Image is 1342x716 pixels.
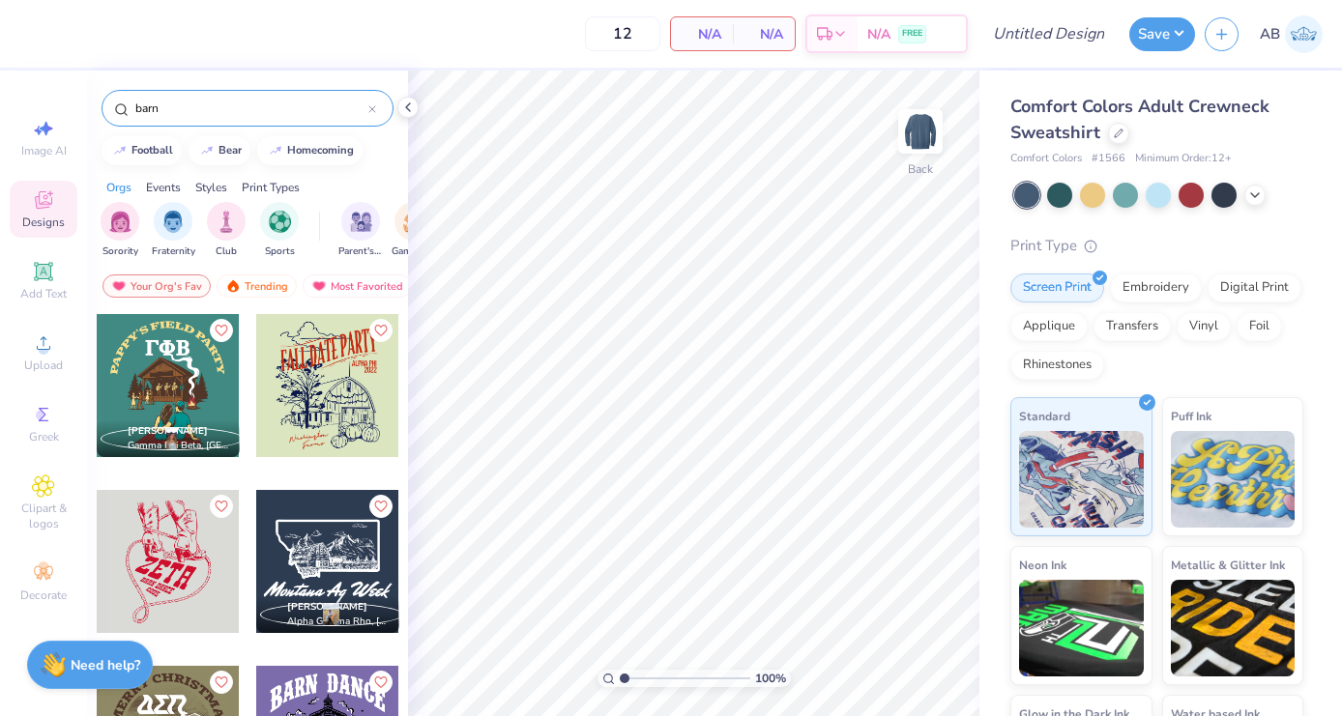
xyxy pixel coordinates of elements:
[189,136,250,165] button: bear
[403,211,425,233] img: Game Day Image
[303,274,412,298] div: Most Favorited
[162,211,184,233] img: Fraternity Image
[152,202,195,259] button: filter button
[1019,555,1066,575] span: Neon Ink
[1019,580,1144,676] img: Neon Ink
[1171,555,1285,575] span: Metallic & Glitter Ink
[20,587,67,603] span: Decorate
[1010,273,1104,302] div: Screen Print
[268,145,283,157] img: trend_line.gif
[216,211,237,233] img: Club Image
[369,319,393,342] button: Like
[21,143,67,158] span: Image AI
[1019,406,1070,426] span: Standard
[1208,273,1301,302] div: Digital Print
[338,244,383,259] span: Parent's Weekend
[908,160,933,178] div: Back
[22,215,65,230] span: Designs
[287,145,354,156] div: homecoming
[338,202,383,259] div: filter for Parent's Weekend
[257,136,363,165] button: homecoming
[977,14,1120,53] input: Untitled Design
[102,136,182,165] button: football
[392,202,436,259] button: filter button
[128,439,232,453] span: Gamma Phi Beta, [GEOGRAPHIC_DATA][US_STATE]
[369,671,393,694] button: Like
[20,286,67,301] span: Add Text
[683,24,721,44] span: N/A
[260,202,299,259] div: filter for Sports
[101,202,139,259] div: filter for Sorority
[71,656,140,674] strong: Need help?
[128,424,208,438] span: [PERSON_NAME]
[146,179,181,196] div: Events
[111,279,127,293] img: most_fav.gif
[392,202,436,259] div: filter for Game Day
[207,202,246,259] div: filter for Club
[152,244,195,259] span: Fraternity
[744,24,783,44] span: N/A
[1010,235,1303,257] div: Print Type
[260,202,299,259] button: filter button
[1129,17,1195,51] button: Save
[901,112,940,151] img: Back
[1010,351,1104,380] div: Rhinestones
[133,99,368,118] input: Try "Alpha"
[338,202,383,259] button: filter button
[1177,312,1231,341] div: Vinyl
[1092,151,1125,167] span: # 1566
[219,145,242,156] div: bear
[585,16,660,51] input: – –
[109,211,131,233] img: Sorority Image
[311,279,327,293] img: most_fav.gif
[101,202,139,259] button: filter button
[242,179,300,196] div: Print Types
[369,495,393,518] button: Like
[112,145,128,157] img: trend_line.gif
[207,202,246,259] button: filter button
[106,179,131,196] div: Orgs
[265,244,295,259] span: Sports
[392,244,436,259] span: Game Day
[152,202,195,259] div: filter for Fraternity
[1010,312,1088,341] div: Applique
[1237,312,1282,341] div: Foil
[10,501,77,531] span: Clipart & logos
[867,24,890,44] span: N/A
[195,179,227,196] div: Styles
[755,670,786,687] span: 100 %
[210,495,233,518] button: Like
[1135,151,1232,167] span: Minimum Order: 12 +
[102,274,211,298] div: Your Org's Fav
[1010,95,1269,144] span: Comfort Colors Adult Crewneck Sweatshirt
[131,145,173,156] div: football
[287,600,367,614] span: [PERSON_NAME]
[1010,151,1082,167] span: Comfort Colors
[24,358,63,373] span: Upload
[350,211,372,233] img: Parent's Weekend Image
[1094,312,1171,341] div: Transfers
[199,145,215,157] img: trend_line.gif
[902,27,922,41] span: FREE
[1171,406,1211,426] span: Puff Ink
[102,244,138,259] span: Sorority
[1260,23,1280,45] span: AB
[210,671,233,694] button: Like
[1260,15,1323,53] a: AB
[210,319,233,342] button: Like
[1285,15,1323,53] img: Ashlyn Barnard
[287,615,392,629] span: Alpha Gamma Rho, [US_STATE][GEOGRAPHIC_DATA]
[1110,273,1202,302] div: Embroidery
[1171,580,1296,676] img: Metallic & Glitter Ink
[1019,431,1144,528] img: Standard
[225,279,241,293] img: trending.gif
[216,244,237,259] span: Club
[1171,431,1296,528] img: Puff Ink
[269,211,291,233] img: Sports Image
[217,274,297,298] div: Trending
[29,429,59,444] span: Greek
